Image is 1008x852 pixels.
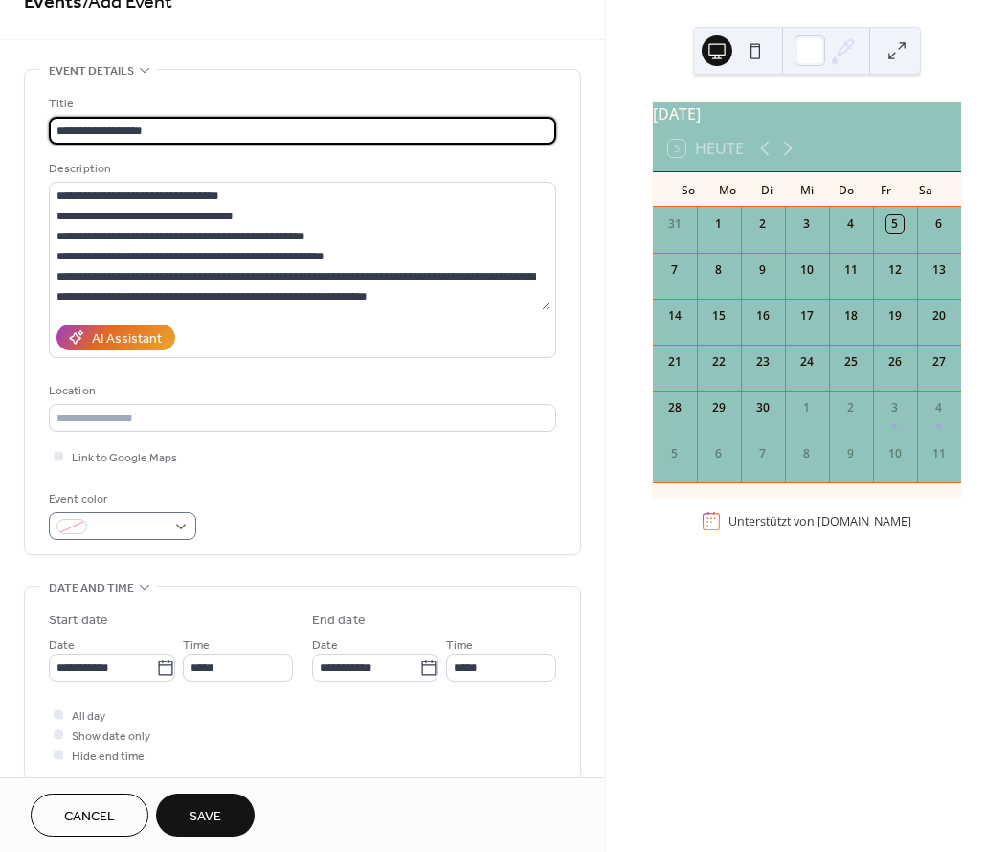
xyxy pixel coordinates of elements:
[930,399,948,416] div: 4
[886,353,904,370] div: 26
[886,445,904,462] div: 10
[728,513,911,529] div: Unterstützt von
[710,261,728,279] div: 8
[653,102,961,125] div: [DATE]
[866,172,906,207] div: Fr
[907,172,946,207] div: Sa
[818,513,911,529] a: [DOMAIN_NAME]
[668,172,707,207] div: So
[930,445,948,462] div: 11
[842,353,860,370] div: 25
[842,215,860,233] div: 4
[930,307,948,325] div: 20
[798,261,816,279] div: 10
[31,794,148,837] button: Cancel
[710,445,728,462] div: 6
[798,307,816,325] div: 17
[754,215,772,233] div: 2
[49,94,552,114] div: Title
[72,727,150,747] span: Show date only
[842,445,860,462] div: 9
[798,215,816,233] div: 3
[49,636,75,656] span: Date
[930,353,948,370] div: 27
[886,215,904,233] div: 5
[49,489,192,509] div: Event color
[56,325,175,350] button: AI Assistant
[754,261,772,279] div: 9
[754,445,772,462] div: 7
[49,159,552,179] div: Description
[930,261,948,279] div: 13
[72,448,177,468] span: Link to Google Maps
[666,399,683,416] div: 28
[64,807,115,827] span: Cancel
[72,706,105,727] span: All day
[754,399,772,416] div: 30
[666,307,683,325] div: 14
[748,172,787,207] div: Di
[707,172,747,207] div: Mo
[842,307,860,325] div: 18
[312,611,366,631] div: End date
[156,794,255,837] button: Save
[710,307,728,325] div: 15
[886,399,904,416] div: 3
[827,172,866,207] div: Do
[930,215,948,233] div: 6
[886,307,904,325] div: 19
[754,307,772,325] div: 16
[92,329,162,349] div: AI Assistant
[312,636,338,656] span: Date
[666,215,683,233] div: 31
[842,261,860,279] div: 11
[710,215,728,233] div: 1
[798,353,816,370] div: 24
[787,172,826,207] div: Mi
[754,353,772,370] div: 23
[842,399,860,416] div: 2
[666,445,683,462] div: 5
[710,353,728,370] div: 22
[446,636,473,656] span: Time
[666,261,683,279] div: 7
[798,399,816,416] div: 1
[72,747,145,767] span: Hide end time
[183,636,210,656] span: Time
[49,381,552,401] div: Location
[666,353,683,370] div: 21
[49,61,134,81] span: Event details
[49,578,134,598] span: Date and time
[49,611,108,631] div: Start date
[190,807,221,827] span: Save
[886,261,904,279] div: 12
[710,399,728,416] div: 29
[798,445,816,462] div: 8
